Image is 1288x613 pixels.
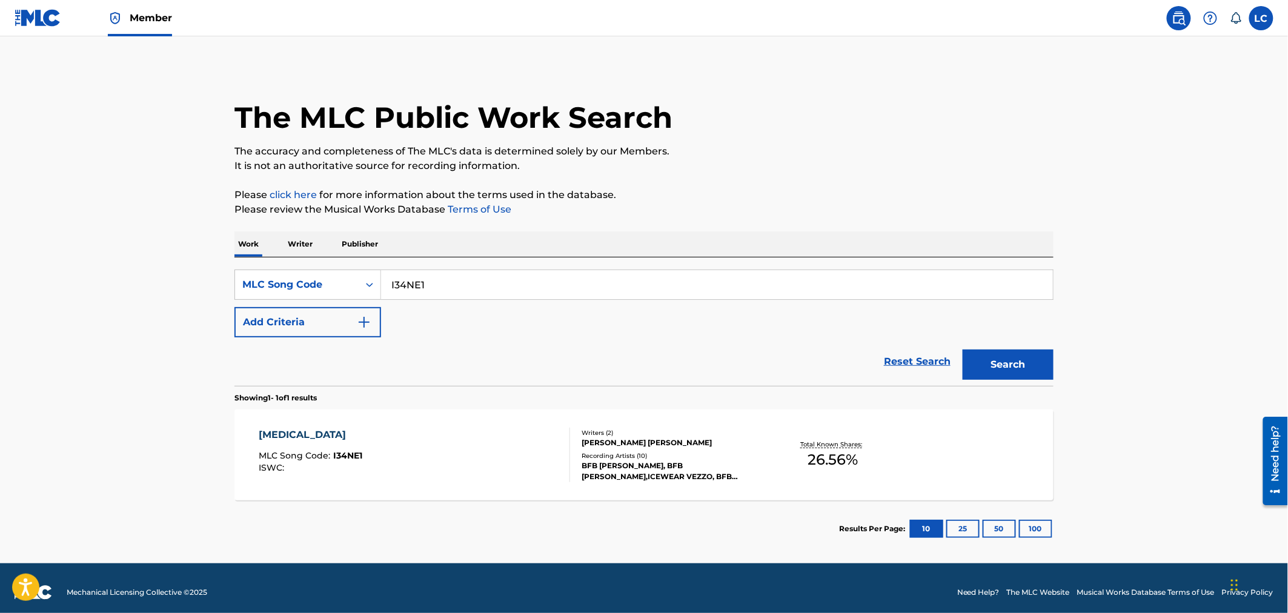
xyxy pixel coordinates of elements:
img: Top Rightsholder [108,11,122,25]
span: Member [130,11,172,25]
p: Results Per Page: [839,523,908,534]
div: Recording Artists ( 10 ) [582,451,765,460]
button: 25 [946,520,980,538]
a: Reset Search [878,348,957,375]
button: 100 [1019,520,1052,538]
form: Search Form [234,270,1054,386]
p: Work [234,231,262,257]
a: The MLC Website [1007,587,1070,598]
button: 10 [910,520,943,538]
a: Privacy Policy [1222,587,1273,598]
button: Add Criteria [234,307,381,337]
iframe: Resource Center [1254,412,1288,509]
h1: The MLC Public Work Search [234,99,672,136]
a: Terms of Use [445,204,511,215]
img: help [1203,11,1218,25]
p: The accuracy and completeness of The MLC's data is determined solely by our Members. [234,144,1054,159]
a: Public Search [1167,6,1191,30]
p: It is not an authoritative source for recording information. [234,159,1054,173]
div: [MEDICAL_DATA] [259,428,363,442]
img: MLC Logo [15,9,61,27]
div: Notifications [1230,12,1242,24]
p: Please for more information about the terms used in the database. [234,188,1054,202]
img: 9d2ae6d4665cec9f34b9.svg [357,315,371,330]
button: 50 [983,520,1016,538]
span: I34NE1 [334,450,363,461]
button: Search [963,350,1054,380]
span: 26.56 % [808,449,858,471]
div: Help [1198,6,1223,30]
a: Need Help? [957,587,1000,598]
a: [MEDICAL_DATA]MLC Song Code:I34NE1ISWC:Writers (2)[PERSON_NAME] [PERSON_NAME]Recording Artists (1... [234,409,1054,500]
p: Please review the Musical Works Database [234,202,1054,217]
div: [PERSON_NAME] [PERSON_NAME] [582,437,765,448]
p: Showing 1 - 1 of 1 results [234,393,317,403]
div: MLC Song Code [242,277,351,292]
iframe: Chat Widget [1227,555,1288,613]
p: Total Known Shares: [800,440,865,449]
div: Drag [1231,567,1238,603]
p: Writer [284,231,316,257]
span: Mechanical Licensing Collective © 2025 [67,587,207,598]
a: click here [270,189,317,200]
div: BFB [PERSON_NAME], BFB [PERSON_NAME],ICEWEAR VEZZO, BFB [PERSON_NAME], BFB [PERSON_NAME], BFB [PE... [582,460,765,482]
span: ISWC : [259,462,288,473]
p: Publisher [338,231,382,257]
img: search [1172,11,1186,25]
a: Musical Works Database Terms of Use [1077,587,1215,598]
div: Writers ( 2 ) [582,428,765,437]
div: User Menu [1249,6,1273,30]
span: MLC Song Code : [259,450,334,461]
